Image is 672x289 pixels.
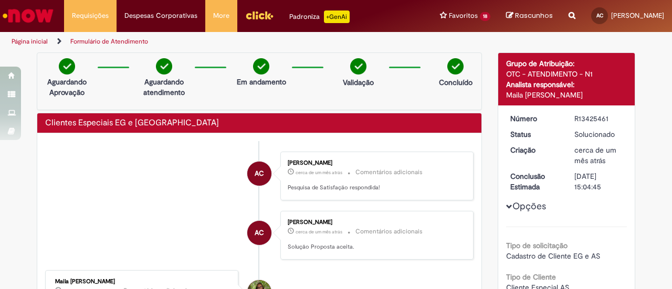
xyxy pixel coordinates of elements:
[41,77,92,98] p: Aguardando Aprovação
[245,7,274,23] img: click_logo_yellow_360x200.png
[574,171,623,192] div: [DATE] 15:04:45
[70,37,148,46] a: Formulário de Atendimento
[59,58,75,74] img: check-circle-green.png
[296,229,342,235] time: 20/08/2025 06:14:03
[255,161,264,186] span: AC
[72,10,109,21] span: Requisições
[12,37,48,46] a: Página inicial
[449,10,478,21] span: Favoritos
[574,129,623,140] div: Solucionado
[324,10,350,23] p: +GenAi
[8,32,440,51] ul: Trilhas de página
[1,5,55,26] img: ServiceNow
[574,145,616,165] time: 18/08/2025 15:31:47
[355,227,423,236] small: Comentários adicionais
[506,241,568,250] b: Tipo de solicitação
[45,119,219,128] h2: Clientes Especiais EG e AS Histórico de tíquete
[237,77,286,87] p: Em andamento
[156,58,172,74] img: check-circle-green.png
[506,90,627,100] div: Maila [PERSON_NAME]
[124,10,197,21] span: Despesas Corporativas
[502,129,567,140] dt: Status
[506,69,627,79] div: OTC - ATENDIMENTO - N1
[502,171,567,192] dt: Conclusão Estimada
[288,219,463,226] div: [PERSON_NAME]
[502,145,567,155] dt: Criação
[355,168,423,177] small: Comentários adicionais
[288,243,463,251] p: Solução Proposta aceita.
[515,10,553,20] span: Rascunhos
[255,220,264,245] span: AC
[296,169,342,176] span: cerca de um mês atrás
[350,58,366,74] img: check-circle-green.png
[289,10,350,23] div: Padroniza
[447,58,464,74] img: check-circle-green.png
[55,279,230,285] div: Maila [PERSON_NAME]
[611,11,664,20] span: [PERSON_NAME]
[596,12,603,19] span: AC
[296,169,342,176] time: 20/08/2025 06:14:13
[574,145,616,165] span: cerca de um mês atrás
[502,113,567,124] dt: Número
[506,272,556,282] b: Tipo de Cliente
[213,10,229,21] span: More
[506,251,600,261] span: Cadastro de Cliente EG e AS
[343,77,374,88] p: Validação
[296,229,342,235] span: cerca de um mês atrás
[574,145,623,166] div: 18/08/2025 15:31:47
[253,58,269,74] img: check-circle-green.png
[247,162,271,186] div: Andre Luiz Denobi Cabral
[574,113,623,124] div: R13425461
[288,184,463,192] p: Pesquisa de Satisfação respondida!
[139,77,190,98] p: Aguardando atendimento
[439,77,472,88] p: Concluído
[247,221,271,245] div: Andre Luiz Denobi Cabral
[480,12,490,21] span: 18
[288,160,463,166] div: [PERSON_NAME]
[506,11,553,21] a: Rascunhos
[506,58,627,69] div: Grupo de Atribuição:
[506,79,627,90] div: Analista responsável:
